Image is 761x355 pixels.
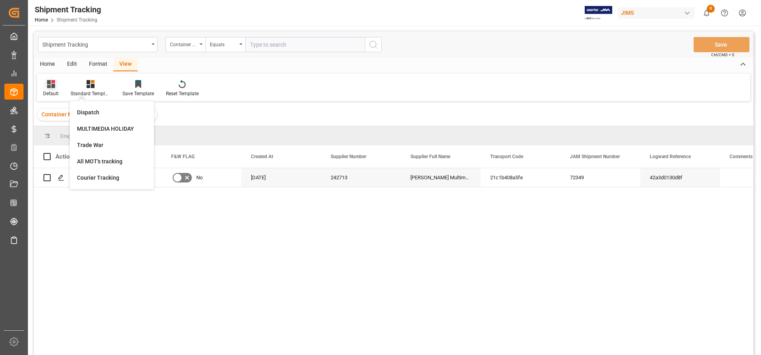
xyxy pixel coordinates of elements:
div: Shipment Tracking [35,4,101,16]
div: 242713 [321,168,401,187]
span: Transport Code [490,154,523,159]
span: Supplier Full Name [410,154,450,159]
div: [PERSON_NAME] Multimedia [GEOGRAPHIC_DATA] [401,168,481,187]
button: JIMS [618,5,698,20]
div: Edit [61,58,83,71]
button: Help Center [716,4,733,22]
button: search button [365,37,382,52]
a: Home [35,17,48,23]
div: 42a3d0130d8f [640,168,720,187]
button: show 8 new notifications [698,4,716,22]
div: 21c1b408a5fe [481,168,560,187]
div: Home [34,58,61,71]
span: No [196,169,203,187]
div: Shipment Tracking [42,39,149,49]
div: Save Template [122,90,154,97]
div: Action [55,153,73,160]
span: Drag here to set row groups [60,133,122,139]
span: Logward Reference [650,154,691,159]
div: View [113,58,138,71]
span: F&W FLAG [171,154,195,159]
div: All MOT's tracking [77,157,147,166]
div: MULTIMEDIA HOLIDAY [77,125,147,133]
img: Exertis%20JAM%20-%20Email%20Logo.jpg_1722504956.jpg [585,6,612,20]
input: Type to search [245,37,365,52]
button: open menu [205,37,245,52]
div: Standard Templates [71,90,110,97]
span: Ctrl/CMD + S [711,52,734,58]
span: Supplier Number [331,154,366,159]
div: Courier Tracking [77,174,147,182]
div: Default [43,90,59,97]
span: 8 [707,5,715,13]
div: Dispatch [77,108,147,117]
div: 72349 [560,168,640,187]
span: JAM Shipment Number [570,154,620,159]
span: Created At [251,154,273,159]
div: Trade War [77,141,147,149]
button: open menu [166,37,205,52]
div: Reset Template [166,90,199,97]
div: Container Number [170,39,197,48]
div: [DATE] [241,168,321,187]
div: Format [83,58,113,71]
div: Equals [210,39,237,48]
button: Save [694,37,749,52]
div: Press SPACE to select this row. [34,168,82,187]
button: open menu [38,37,158,52]
div: JIMS [618,7,694,19]
span: Container Number [41,111,88,118]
